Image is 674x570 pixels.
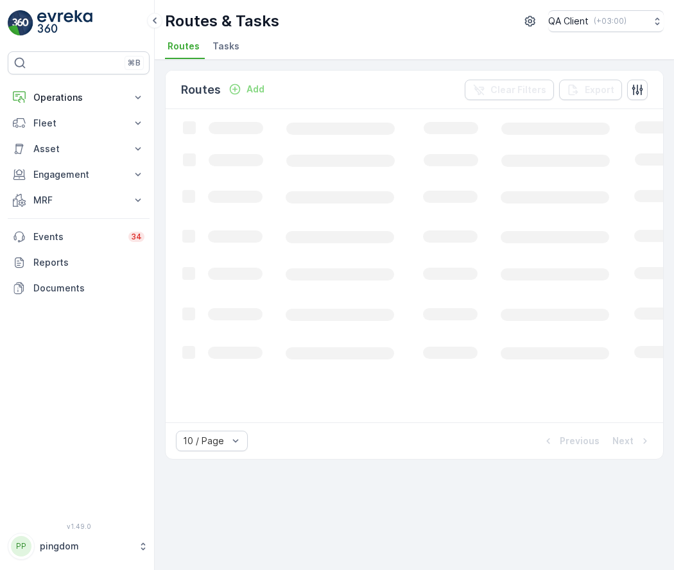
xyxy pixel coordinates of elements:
span: v 1.49.0 [8,522,150,530]
a: Documents [8,275,150,301]
p: Add [246,83,264,96]
p: Next [612,435,634,447]
p: Fleet [33,117,124,130]
img: logo_light-DOdMpM7g.png [37,10,92,36]
button: Engagement [8,162,150,187]
button: Operations [8,85,150,110]
button: Previous [540,433,601,449]
p: ( +03:00 ) [594,16,626,26]
button: Asset [8,136,150,162]
a: Events34 [8,224,150,250]
p: MRF [33,194,124,207]
p: Engagement [33,168,124,181]
p: Documents [33,282,144,295]
button: PPpingdom [8,533,150,560]
button: Fleet [8,110,150,136]
p: Routes [181,81,221,99]
p: Events [33,230,121,243]
span: Tasks [212,40,239,53]
button: QA Client(+03:00) [548,10,664,32]
button: Add [223,82,270,97]
p: Reports [33,256,144,269]
img: logo [8,10,33,36]
p: Export [585,83,614,96]
p: Previous [560,435,600,447]
button: Export [559,80,622,100]
p: ⌘B [128,58,141,68]
button: Next [611,433,653,449]
span: Routes [168,40,200,53]
p: Operations [33,91,124,104]
button: MRF [8,187,150,213]
p: Asset [33,142,124,155]
p: Clear Filters [490,83,546,96]
div: PP [11,536,31,557]
p: Routes & Tasks [165,11,279,31]
p: QA Client [548,15,589,28]
a: Reports [8,250,150,275]
p: 34 [131,232,142,242]
button: Clear Filters [465,80,554,100]
p: pingdom [40,540,132,553]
